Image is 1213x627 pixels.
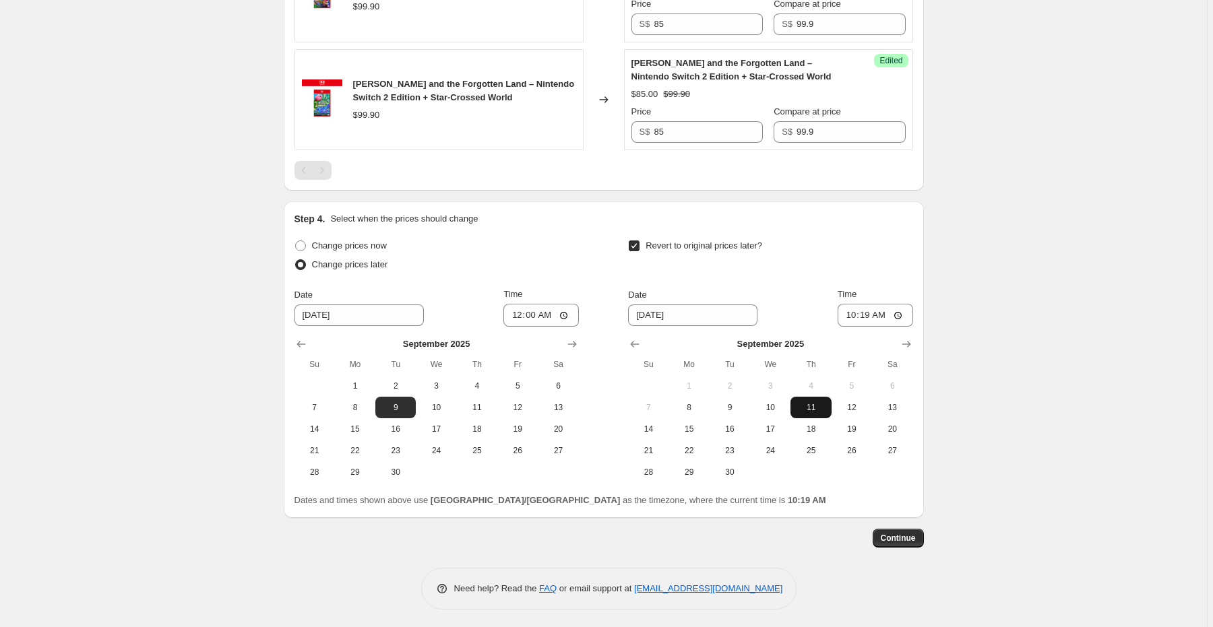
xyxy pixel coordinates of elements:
[631,88,658,101] div: $85.00
[294,161,332,180] nav: Pagination
[340,467,370,477] span: 29
[543,381,573,391] span: 6
[294,354,335,375] th: Sunday
[715,424,745,434] span: 16
[669,375,710,397] button: Monday September 1 2025
[788,495,826,505] b: 10:19 AM
[872,440,912,461] button: Saturday September 27 2025
[335,418,375,440] button: Monday September 15 2025
[750,440,790,461] button: Wednesday September 24 2025
[669,440,710,461] button: Monday September 22 2025
[872,397,912,418] button: Saturday September 13 2025
[832,397,872,418] button: Friday September 12 2025
[877,381,907,391] span: 6
[796,424,826,434] span: 18
[628,354,668,375] th: Sunday
[774,106,841,117] span: Compare at price
[755,359,785,370] span: We
[538,375,578,397] button: Saturday September 6 2025
[634,583,782,593] a: [EMAIL_ADDRESS][DOMAIN_NAME]
[538,397,578,418] button: Saturday September 13 2025
[294,440,335,461] button: Sunday September 21 2025
[628,397,668,418] button: Sunday September 7 2025
[457,354,497,375] th: Thursday
[462,445,492,456] span: 25
[503,381,532,391] span: 5
[330,212,478,226] p: Select when the prices should change
[543,402,573,413] span: 13
[897,335,916,354] button: Show next month, October 2025
[837,402,867,413] span: 12
[710,397,750,418] button: Tuesday September 9 2025
[669,418,710,440] button: Monday September 15 2025
[710,354,750,375] th: Tuesday
[675,359,704,370] span: Mo
[838,289,857,299] span: Time
[539,583,557,593] a: FAQ
[462,359,492,370] span: Th
[503,424,532,434] span: 19
[715,467,745,477] span: 30
[340,445,370,456] span: 22
[353,108,380,122] div: $99.90
[421,359,451,370] span: We
[416,418,456,440] button: Wednesday September 17 2025
[640,127,650,137] span: S$
[300,424,330,434] span: 14
[335,440,375,461] button: Monday September 22 2025
[872,418,912,440] button: Saturday September 20 2025
[300,467,330,477] span: 28
[340,424,370,434] span: 15
[796,445,826,456] span: 25
[300,359,330,370] span: Su
[750,397,790,418] button: Wednesday September 10 2025
[628,440,668,461] button: Sunday September 21 2025
[796,402,826,413] span: 11
[381,424,410,434] span: 16
[790,354,831,375] th: Thursday
[755,445,785,456] span: 24
[421,381,451,391] span: 3
[633,467,663,477] span: 28
[294,290,313,300] span: Date
[715,359,745,370] span: Tu
[462,381,492,391] span: 4
[421,445,451,456] span: 24
[497,397,538,418] button: Friday September 12 2025
[755,402,785,413] span: 10
[335,375,375,397] button: Monday September 1 2025
[837,381,867,391] span: 5
[628,290,646,300] span: Date
[381,402,410,413] span: 9
[628,304,757,326] input: 8/20/2025
[877,445,907,456] span: 27
[782,19,792,29] span: S$
[340,381,370,391] span: 1
[633,445,663,456] span: 21
[715,402,745,413] span: 9
[503,289,522,299] span: Time
[675,402,704,413] span: 8
[755,381,785,391] span: 3
[790,397,831,418] button: Thursday September 11 2025
[538,418,578,440] button: Saturday September 20 2025
[675,424,704,434] span: 15
[628,418,668,440] button: Sunday September 14 2025
[790,440,831,461] button: Thursday September 25 2025
[457,418,497,440] button: Thursday September 18 2025
[416,440,456,461] button: Wednesday September 24 2025
[375,397,416,418] button: Tuesday September 9 2025
[416,397,456,418] button: Wednesday September 10 2025
[457,440,497,461] button: Thursday September 25 2025
[877,424,907,434] span: 20
[796,359,826,370] span: Th
[381,381,410,391] span: 2
[631,58,832,81] span: [PERSON_NAME] and the Forgotten Land – Nintendo Switch 2 Edition + Star-Crossed World
[381,467,410,477] span: 30
[675,381,704,391] span: 1
[633,402,663,413] span: 7
[335,461,375,483] button: Monday September 29 2025
[353,79,575,102] span: [PERSON_NAME] and the Forgotten Land – Nintendo Switch 2 Edition + Star-Crossed World
[640,19,650,29] span: S$
[312,259,388,269] span: Change prices later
